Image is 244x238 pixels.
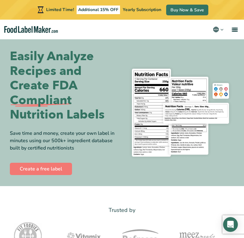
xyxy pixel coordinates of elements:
[10,206,234,215] p: Trusted by
[77,6,120,14] span: Additional 15% OFF
[10,49,118,122] h1: Easily Analyze Recipes and Create FDA Nutrition Labels
[46,7,74,13] span: Limited Time!
[223,217,238,232] div: Open Intercom Messenger
[123,7,161,13] span: Yearly Subscription
[224,20,244,39] a: menu
[166,5,208,15] a: Buy Now & Save
[10,93,72,108] span: Compliant
[10,130,118,152] div: Save time and money, create your own label in minutes using our 500k+ ingredient database built b...
[10,163,72,175] a: Create a free label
